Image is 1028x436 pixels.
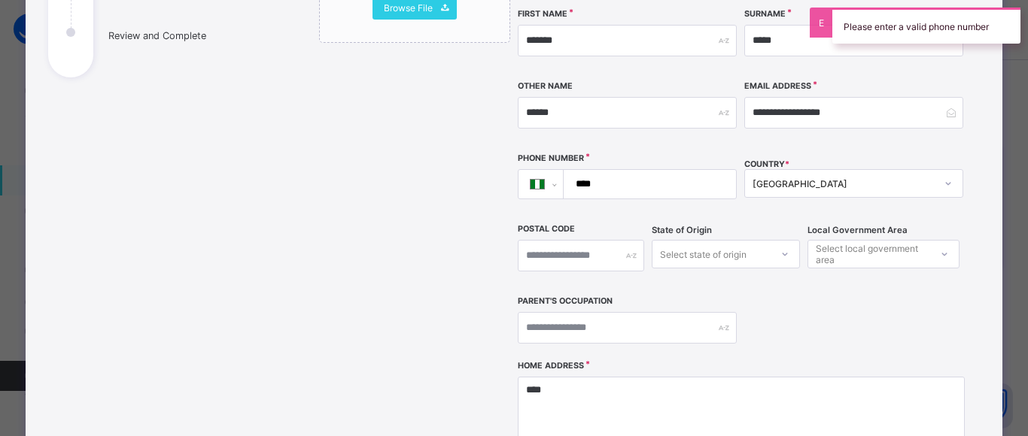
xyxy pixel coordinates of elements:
[744,81,811,91] label: Email Address
[384,2,433,14] span: Browse File
[744,159,789,169] span: COUNTRY
[753,178,935,189] div: [GEOGRAPHIC_DATA]
[518,81,573,91] label: Other Name
[518,361,584,371] label: Home Address
[518,296,613,306] label: Parent's Occupation
[652,225,712,235] span: State of Origin
[816,240,929,268] div: Select local government area
[744,9,786,19] label: Surname
[807,225,908,235] span: Local Government Area
[832,8,1020,44] div: Please enter a valid phone number
[518,153,584,163] label: Phone Number
[660,240,747,268] div: Select state of origin
[518,224,575,234] label: Postal Code
[518,9,567,19] label: First Name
